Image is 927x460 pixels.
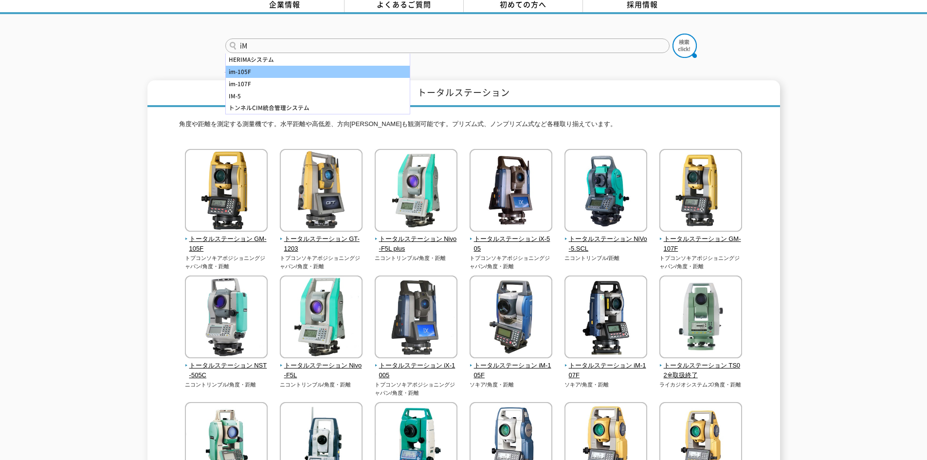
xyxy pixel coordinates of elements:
p: ニコントリンブル/距離 [564,254,648,262]
img: トータルステーション iX-505 [470,149,552,234]
p: ソキア/角度・距離 [564,381,648,389]
img: トータルステーション GM-107F [659,149,742,234]
p: トプコンソキアポジショニングジャパン/角度・距離 [659,254,743,270]
a: トータルステーション NST-505C [185,351,268,381]
span: トータルステーション TS02※取扱終了 [659,361,743,381]
div: im-105F [226,66,410,78]
p: ライカジオシステムズ/角度・距離 [659,381,743,389]
div: im-107F [226,78,410,90]
p: トプコンソキアポジショニングジャパン/角度・距離 [185,254,268,270]
a: トータルステーション iX-1005 [375,351,458,381]
span: トータルステーション GM-107F [659,234,743,255]
p: トプコンソキアポジショニングジャパン/角度・距離 [280,254,363,270]
span: トータルステーション iM-105F [470,361,553,381]
span: トータルステーション iX-505 [470,234,553,255]
img: トータルステーション GM-105F [185,149,268,234]
img: トータルステーション NiVo-5.SCL [564,149,647,234]
span: トータルステーション iX-1005 [375,361,458,381]
img: トータルステーション Nivo-F5L plus [375,149,457,234]
img: トータルステーション iM-105F [470,276,552,361]
div: IM-5 [226,90,410,102]
img: btn_search.png [673,34,697,58]
a: トータルステーション GT-1203 [280,225,363,254]
img: トータルステーション GT-1203 [280,149,363,234]
p: ソキア/角度・距離 [470,381,553,389]
img: トータルステーション TS02※取扱終了 [659,276,742,361]
p: トプコンソキアポジショニングジャパン/角度・距離 [375,381,458,397]
p: トプコンソキアポジショニングジャパン/角度・距離 [470,254,553,270]
a: トータルステーション iM-107F [564,351,648,381]
a: トータルステーション Nivo-F5L [280,351,363,381]
div: トンネルCIM統合管理システム [226,102,410,114]
span: トータルステーション iM-107F [564,361,648,381]
img: トータルステーション Nivo-F5L [280,276,363,361]
a: トータルステーション GM-105F [185,225,268,254]
input: 商品名、型式、NETIS番号を入力してください [225,38,670,53]
span: トータルステーション NST-505C [185,361,268,381]
span: トータルステーション Nivo-F5L [280,361,363,381]
p: ニコントリンブル/角度・距離 [280,381,363,389]
img: トータルステーション iX-1005 [375,276,457,361]
p: ニコントリンブル/角度・距離 [375,254,458,262]
span: トータルステーション GM-105F [185,234,268,255]
a: トータルステーション iM-105F [470,351,553,381]
a: トータルステーション Nivo-F5L plus [375,225,458,254]
span: トータルステーション Nivo-F5L plus [375,234,458,255]
a: トータルステーション iX-505 [470,225,553,254]
h1: トータルステーション [147,80,780,107]
p: ニコントリンブル/角度・距離 [185,381,268,389]
a: トータルステーション NiVo-5.SCL [564,225,648,254]
img: トータルステーション iM-107F [564,276,647,361]
span: トータルステーション NiVo-5.SCL [564,234,648,255]
p: 角度や距離を測定する測量機です。水平距離や高低差、方向[PERSON_NAME]も観測可能です。プリズム式、ノンプリズム式など各種取り揃えています。 [179,119,748,134]
div: HERIMAシステム [226,54,410,66]
a: トータルステーション TS02※取扱終了 [659,351,743,381]
img: トータルステーション NST-505C [185,276,268,361]
span: トータルステーション GT-1203 [280,234,363,255]
a: トータルステーション GM-107F [659,225,743,254]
